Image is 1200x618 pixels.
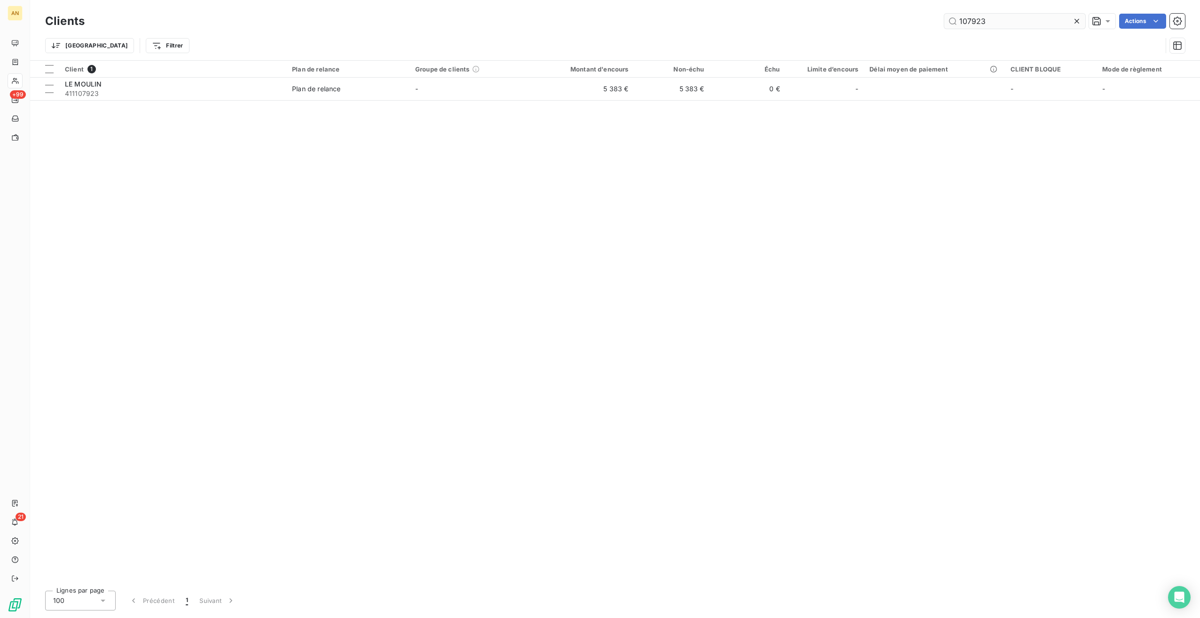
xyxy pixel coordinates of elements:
span: - [855,84,858,94]
td: 5 383 € [533,78,634,100]
div: CLIENT BLOQUE [1011,65,1091,73]
img: Logo LeanPay [8,597,23,612]
span: 21 [16,513,26,521]
div: Montant d'encours [538,65,629,73]
button: Suivant [194,591,241,610]
div: Open Intercom Messenger [1168,586,1191,609]
button: [GEOGRAPHIC_DATA] [45,38,134,53]
div: Non-échu [640,65,704,73]
span: Groupe de clients [415,65,470,73]
button: 1 [180,591,194,610]
td: 5 383 € [634,78,710,100]
span: 1 [186,596,188,605]
span: 411107923 [65,89,281,98]
div: Plan de relance [292,65,404,73]
button: Filtrer [146,38,189,53]
span: 1 [87,65,96,73]
button: Précédent [123,591,180,610]
span: +99 [10,90,26,99]
span: - [1102,85,1105,93]
td: 0 € [710,78,786,100]
h3: Clients [45,13,85,30]
div: Mode de règlement [1102,65,1194,73]
button: Actions [1119,14,1166,29]
div: Limite d’encours [791,65,859,73]
div: Plan de relance [292,84,340,94]
span: Client [65,65,84,73]
input: Rechercher [944,14,1085,29]
span: 100 [53,596,64,605]
div: Délai moyen de paiement [869,65,999,73]
span: - [1011,85,1013,93]
span: - [415,85,418,93]
div: Échu [716,65,780,73]
span: LE MOULIN [65,80,102,88]
div: AN [8,6,23,21]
